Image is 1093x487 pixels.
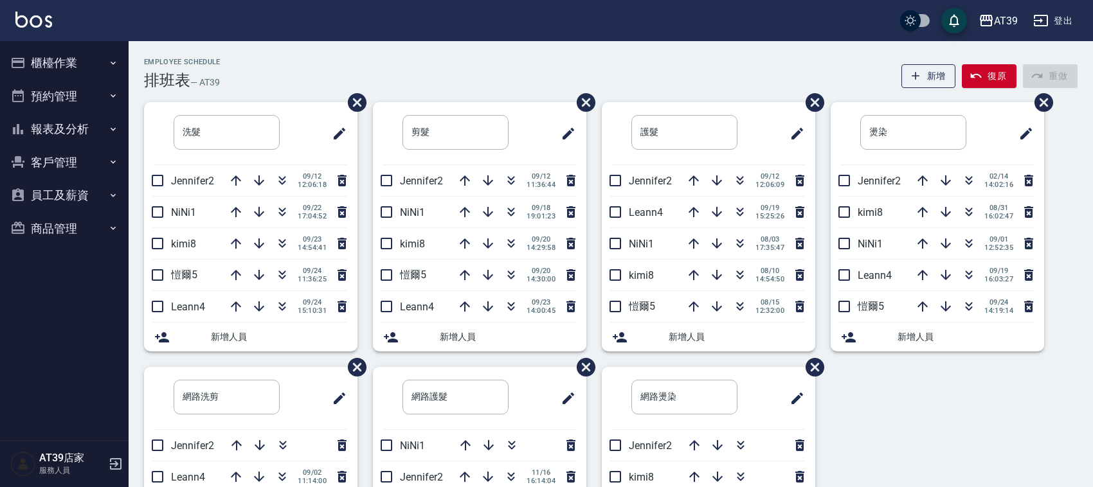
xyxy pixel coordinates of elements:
h5: AT39店家 [39,452,105,465]
input: 排版標題 [174,115,280,150]
span: Leann4 [400,301,434,313]
span: 08/03 [755,235,784,243]
input: 排版標題 [402,380,509,414]
span: 02/14 [984,172,1013,181]
img: Person [10,451,36,477]
span: 08/31 [984,204,1013,212]
span: 12:32:00 [755,306,784,315]
span: 愷爾5 [858,300,884,312]
button: AT39 [973,8,1023,34]
span: Jennifer2 [858,175,901,187]
span: 09/23 [298,235,327,243]
span: 09/18 [527,204,556,212]
span: NiNi1 [171,206,196,218]
button: 商品管理 [5,212,123,245]
span: 14:29:58 [527,243,556,252]
span: Leann4 [629,206,663,218]
span: NiNi1 [400,206,425,218]
span: kimi8 [400,238,425,250]
span: 新增人員 [440,330,576,344]
span: 修改班表的標題 [324,118,347,149]
span: 14:02:16 [984,181,1013,189]
span: 刪除班表 [796,348,826,386]
span: 14:30:00 [527,275,556,283]
span: 09/22 [298,204,327,212]
span: 09/12 [298,172,327,181]
button: 新增 [901,64,956,88]
span: 16:02:47 [984,212,1013,220]
span: 09/12 [527,172,556,181]
button: 復原 [962,64,1016,88]
span: 09/23 [527,298,556,306]
button: 櫃檯作業 [5,46,123,80]
span: 09/20 [527,235,556,243]
input: 排版標題 [174,380,280,414]
span: 刪除班表 [338,84,368,121]
h2: Employee Schedule [144,58,221,66]
span: 刪除班表 [1025,84,1055,121]
span: 修改班表的標題 [782,383,805,414]
span: Jennifer2 [400,175,443,187]
span: 15:10:31 [298,306,327,315]
span: 19:01:23 [527,212,556,220]
span: Leann4 [858,269,892,281]
span: 14:19:14 [984,306,1013,315]
div: 新增人員 [831,323,1044,351]
span: 09/24 [298,267,327,275]
h6: — AT39 [190,76,220,89]
span: 修改班表的標題 [1011,118,1034,149]
button: 客戶管理 [5,146,123,179]
button: 員工及薪資 [5,179,123,212]
span: 09/24 [984,298,1013,306]
input: 排版標題 [631,115,737,150]
span: NiNi1 [400,439,425,452]
span: 刪除班表 [338,348,368,386]
span: 愷爾5 [400,269,426,281]
button: 預約管理 [5,80,123,113]
span: 09/19 [755,204,784,212]
span: kimi8 [629,471,654,483]
button: save [941,8,967,33]
span: kimi8 [629,269,654,281]
span: NiNi1 [629,238,654,250]
div: 新增人員 [602,323,815,351]
span: 16:03:27 [984,275,1013,283]
span: 09/20 [527,267,556,275]
span: 15:25:26 [755,212,784,220]
input: 排版標題 [631,380,737,414]
span: 16:14:04 [527,477,556,485]
span: Leann4 [171,301,205,313]
span: 12:06:18 [298,181,327,189]
div: AT39 [994,13,1018,29]
span: 12:52:35 [984,243,1013,252]
span: 11/16 [527,468,556,477]
span: 09/19 [984,267,1013,275]
span: 修改班表的標題 [324,383,347,414]
span: 新增人員 [211,330,347,344]
span: 刪除班表 [796,84,826,121]
span: 09/12 [755,172,784,181]
span: 愷爾5 [171,269,197,281]
span: Jennifer2 [400,471,443,483]
span: 刪除班表 [567,348,597,386]
span: 17:04:52 [298,212,327,220]
span: 08/15 [755,298,784,306]
span: Jennifer2 [171,175,214,187]
span: kimi8 [858,206,883,218]
span: 修改班表的標題 [782,118,805,149]
div: 新增人員 [373,323,586,351]
span: 08/10 [755,267,784,275]
span: 新增人員 [898,330,1034,344]
span: 09/02 [298,468,327,477]
span: 17:35:47 [755,243,784,252]
span: 14:54:41 [298,243,327,252]
div: 新增人員 [144,323,357,351]
img: Logo [15,12,52,28]
h3: 排班表 [144,71,190,89]
span: kimi8 [171,238,196,250]
span: 09/01 [984,235,1013,243]
span: 11:36:25 [298,275,327,283]
span: 愷爾5 [629,300,655,312]
button: 報表及分析 [5,112,123,146]
span: 修改班表的標題 [553,383,576,414]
